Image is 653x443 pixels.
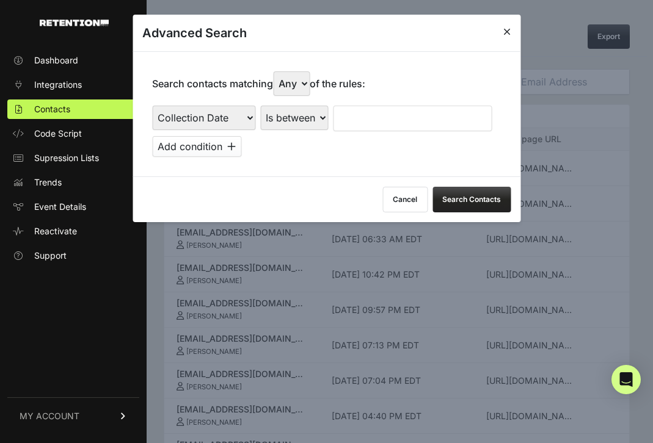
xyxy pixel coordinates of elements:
[40,20,109,26] img: Retention.com
[34,176,62,189] span: Trends
[7,99,139,119] a: Contacts
[34,79,82,91] span: Integrations
[7,173,139,192] a: Trends
[152,136,241,157] button: Add condition
[7,246,139,265] a: Support
[7,51,139,70] a: Dashboard
[7,221,139,241] a: Reactivate
[34,103,70,115] span: Contacts
[20,410,79,422] span: MY ACCOUNT
[7,397,139,434] a: MY ACCOUNT
[34,54,78,67] span: Dashboard
[152,71,365,96] p: Search contacts matching of the rules:
[34,250,67,262] span: Support
[142,24,247,41] h3: Advanced Search
[382,187,428,212] button: Cancel
[7,124,139,143] a: Code Script
[7,75,139,95] a: Integrations
[432,187,511,212] button: Search Contacts
[34,128,82,140] span: Code Script
[7,197,139,217] a: Event Details
[611,365,641,394] div: Open Intercom Messenger
[34,201,86,213] span: Event Details
[34,152,99,164] span: Supression Lists
[34,225,77,237] span: Reactivate
[7,148,139,168] a: Supression Lists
